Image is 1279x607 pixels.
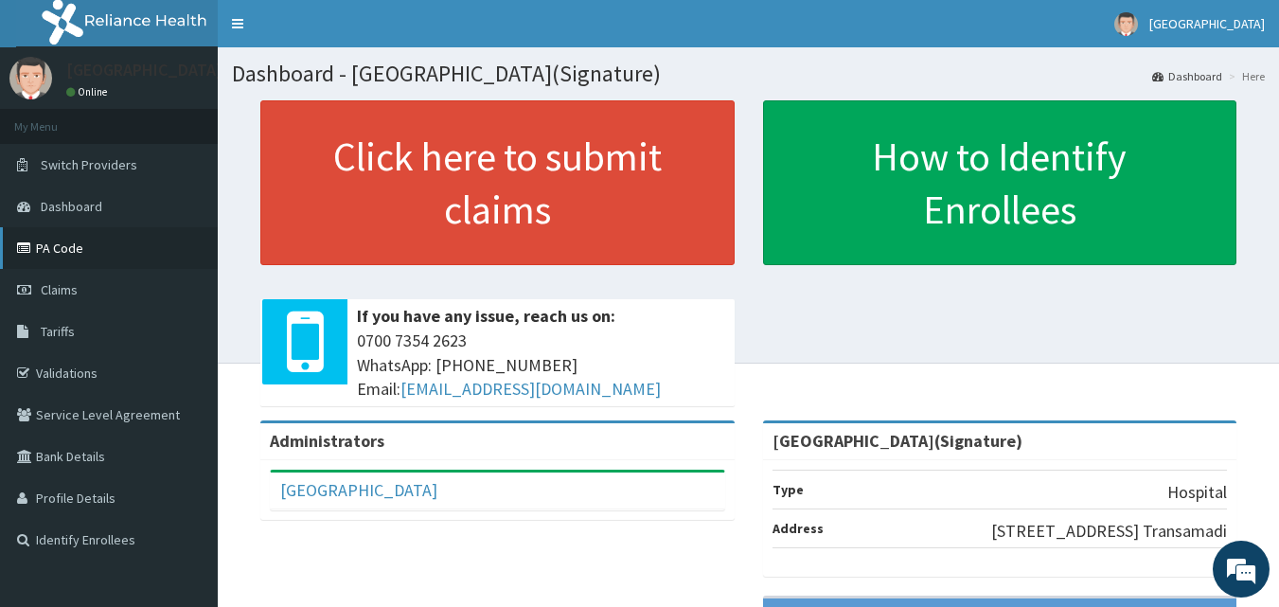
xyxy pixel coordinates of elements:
[1167,480,1227,505] p: Hospital
[400,378,661,400] a: [EMAIL_ADDRESS][DOMAIN_NAME]
[41,156,137,173] span: Switch Providers
[41,198,102,215] span: Dashboard
[41,281,78,298] span: Claims
[1149,15,1265,32] span: [GEOGRAPHIC_DATA]
[311,9,356,55] div: Minimize live chat window
[41,323,75,340] span: Tariffs
[270,430,384,452] b: Administrators
[66,62,222,79] p: [GEOGRAPHIC_DATA]
[773,430,1022,452] strong: [GEOGRAPHIC_DATA](Signature)
[773,520,824,537] b: Address
[9,405,361,472] textarea: Type your message and hit 'Enter'
[35,95,77,142] img: d_794563401_company_1708531726252_794563401
[357,305,615,327] b: If you have any issue, reach us on:
[9,57,52,99] img: User Image
[232,62,1265,86] h1: Dashboard - [GEOGRAPHIC_DATA](Signature)
[98,106,318,131] div: Chat with us now
[357,329,725,402] span: 0700 7354 2623 WhatsApp: [PHONE_NUMBER] Email:
[1152,68,1222,84] a: Dashboard
[66,85,112,98] a: Online
[773,481,804,498] b: Type
[110,183,261,374] span: We're online!
[1114,12,1138,36] img: User Image
[280,479,437,501] a: [GEOGRAPHIC_DATA]
[260,100,735,265] a: Click here to submit claims
[991,519,1227,544] p: [STREET_ADDRESS] Transamadi
[1224,68,1265,84] li: Here
[763,100,1237,265] a: How to Identify Enrollees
